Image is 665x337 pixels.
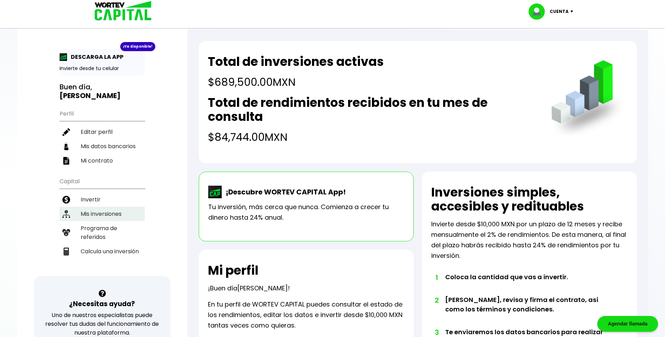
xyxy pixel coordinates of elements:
p: ¡Descubre WORTEV CAPITAL App! [222,187,346,197]
img: app-icon [60,53,67,61]
div: ¡Ya disponible! [120,42,155,51]
b: [PERSON_NAME] [60,91,121,101]
img: inversiones-icon.6695dc30.svg [62,210,70,218]
p: Invierte desde $10,000 MXN por un plazo de 12 meses y recibe mensualmente el 2% de rendimientos. ... [431,219,628,261]
h4: $689,500.00 MXN [208,74,384,90]
img: recomiendanos-icon.9b8e9327.svg [62,229,70,236]
a: Mis datos bancarios [60,139,145,153]
a: Invertir [60,192,145,207]
span: 1 [435,272,438,283]
h2: Inversiones simples, accesibles y redituables [431,185,628,213]
span: [PERSON_NAME] [237,284,288,293]
p: En tu perfil de WORTEV CAPITAL puedes consultar el estado de los rendimientos, editar los datos e... [208,299,405,331]
h2: Total de inversiones activas [208,55,384,69]
img: icon-down [569,11,578,13]
a: Mis inversiones [60,207,145,221]
a: Editar perfil [60,125,145,139]
p: DESCARGA LA APP [67,53,123,61]
div: Agendar llamada [597,316,658,332]
p: ¡Buen día ! [208,283,290,294]
p: Uno de nuestros especialistas puede resolver tus dudas del funcionamiento de nuestra plataforma. [43,311,161,337]
img: grafica.516fef24.png [548,60,628,140]
h4: $84,744.00 MXN [208,129,537,145]
h3: Buen día, [60,83,145,100]
ul: Capital [60,173,145,276]
img: profile-image [529,4,550,20]
a: Programa de referidos [60,221,145,244]
li: [PERSON_NAME], revisa y firma el contrato, así como los términos y condiciones. [445,295,608,327]
img: contrato-icon.f2db500c.svg [62,157,70,165]
h2: Mi perfil [208,263,258,277]
a: Mi contrato [60,153,145,168]
img: datos-icon.10cf9172.svg [62,143,70,150]
h2: Total de rendimientos recibidos en tu mes de consulta [208,96,537,124]
img: wortev-capital-app-icon [208,186,222,198]
p: Invierte desde tu celular [60,65,145,72]
li: Coloca la cantidad que vas a invertir. [445,272,608,295]
img: editar-icon.952d3147.svg [62,128,70,136]
a: Calcula una inversión [60,244,145,259]
span: 2 [435,295,438,305]
p: Tu inversión, más cerca que nunca. Comienza a crecer tu dinero hasta 24% anual. [208,202,404,223]
img: invertir-icon.b3b967d7.svg [62,196,70,204]
p: Cuenta [550,6,569,17]
h3: ¿Necesitas ayuda? [69,299,135,309]
ul: Perfil [60,106,145,168]
img: calculadora-icon.17d418c4.svg [62,248,70,255]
